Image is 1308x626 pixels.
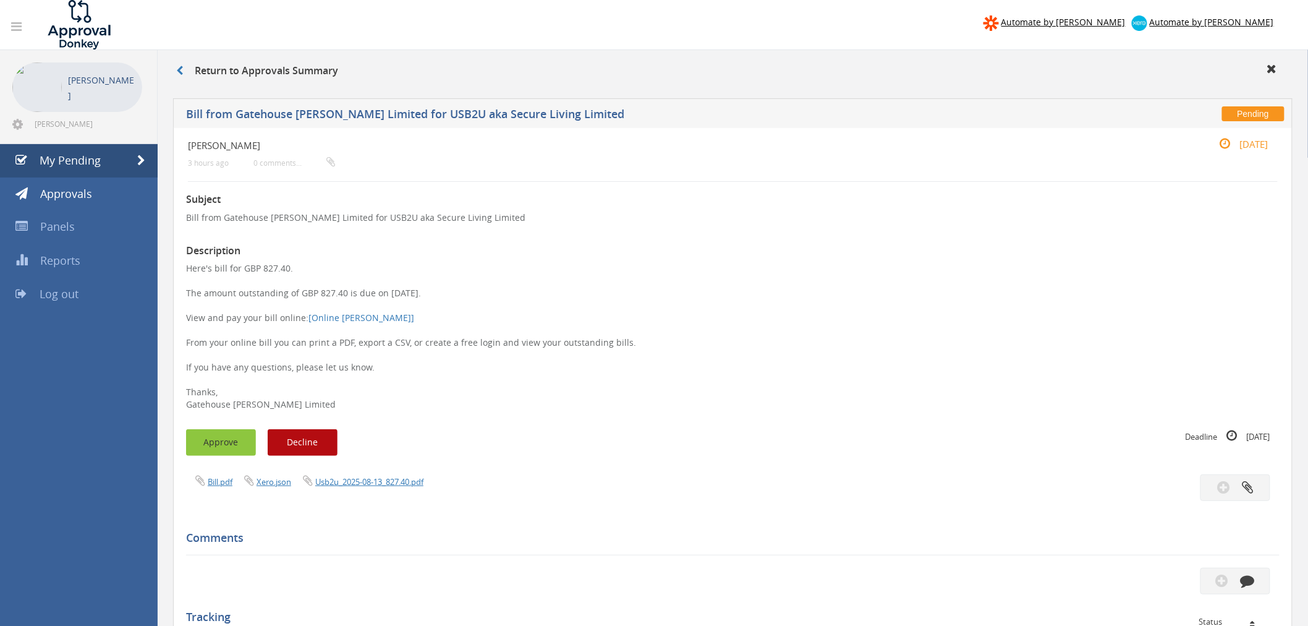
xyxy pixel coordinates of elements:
[1150,16,1274,28] span: Automate by [PERSON_NAME]
[188,158,229,168] small: 3 hours ago
[1001,16,1126,28] span: Automate by [PERSON_NAME]
[186,212,1280,224] p: Bill from Gatehouse [PERSON_NAME] Limited for USB2U aka Secure Living Limited
[186,262,1280,411] p: Here's bill for GBP 827.40. The amount outstanding of GBP 827.40 is due on [DATE]. View and pay y...
[268,429,338,456] button: Decline
[40,153,101,168] span: My Pending
[253,158,335,168] small: 0 comments...
[176,66,338,77] h3: Return to Approvals Summary
[40,186,92,201] span: Approvals
[186,611,1270,624] h5: Tracking
[208,476,232,487] a: Bill.pdf
[40,253,80,268] span: Reports
[315,476,423,487] a: Usb2u_2025-08-13_827.40.pdf
[188,140,1096,151] h4: [PERSON_NAME]
[186,246,1280,257] h3: Description
[40,286,79,301] span: Log out
[983,15,999,31] img: zapier-logomark.png
[1132,15,1147,31] img: xero-logo.png
[1207,137,1268,151] small: [DATE]
[35,119,140,129] span: [PERSON_NAME][EMAIL_ADDRESS][PERSON_NAME][DOMAIN_NAME]
[186,532,1270,544] h5: Comments
[1199,617,1270,626] div: Status
[1222,106,1285,121] span: Pending
[257,476,291,487] a: Xero.json
[68,72,136,103] p: [PERSON_NAME]
[308,312,414,324] a: [Online [PERSON_NAME]]
[186,108,954,124] h5: Bill from Gatehouse [PERSON_NAME] Limited for USB2U aka Secure Living Limited
[1186,429,1270,443] small: Deadline [DATE]
[40,219,75,234] span: Panels
[186,194,1280,205] h3: Subject
[186,429,256,456] button: Approve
